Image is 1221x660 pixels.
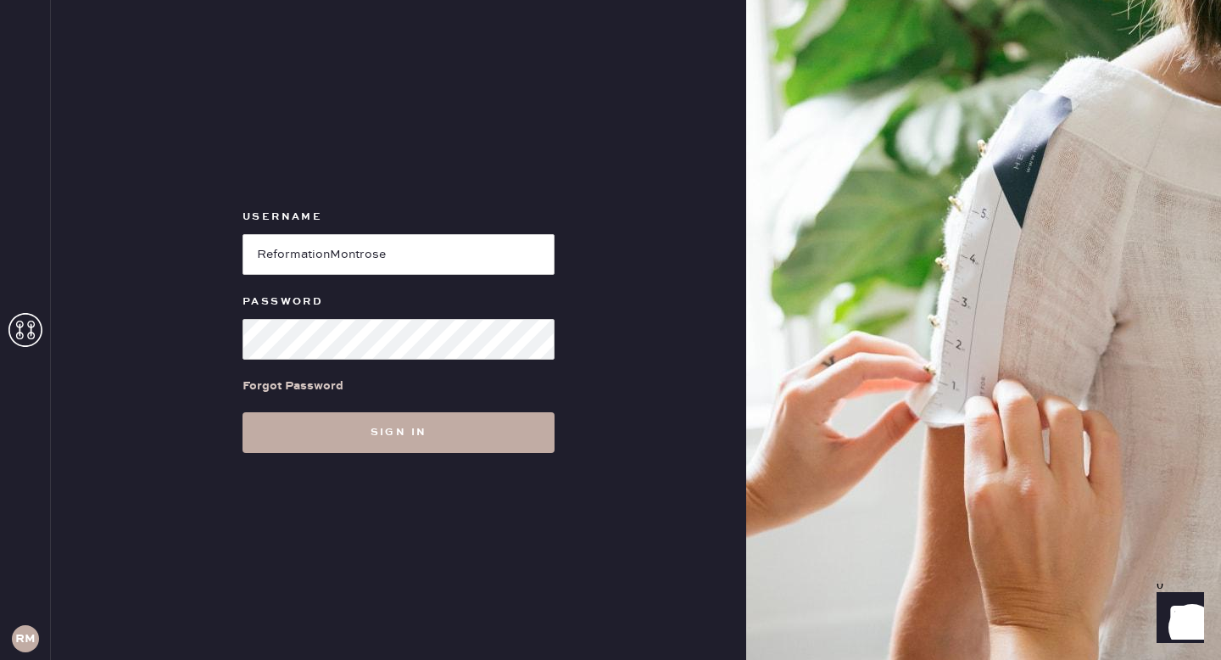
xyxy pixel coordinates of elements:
[243,360,343,412] a: Forgot Password
[243,207,555,227] label: Username
[243,412,555,453] button: Sign in
[243,292,555,312] label: Password
[243,377,343,395] div: Forgot Password
[15,633,36,645] h3: RM
[1140,584,1213,657] iframe: Front Chat
[243,234,555,275] input: e.g. john@doe.com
